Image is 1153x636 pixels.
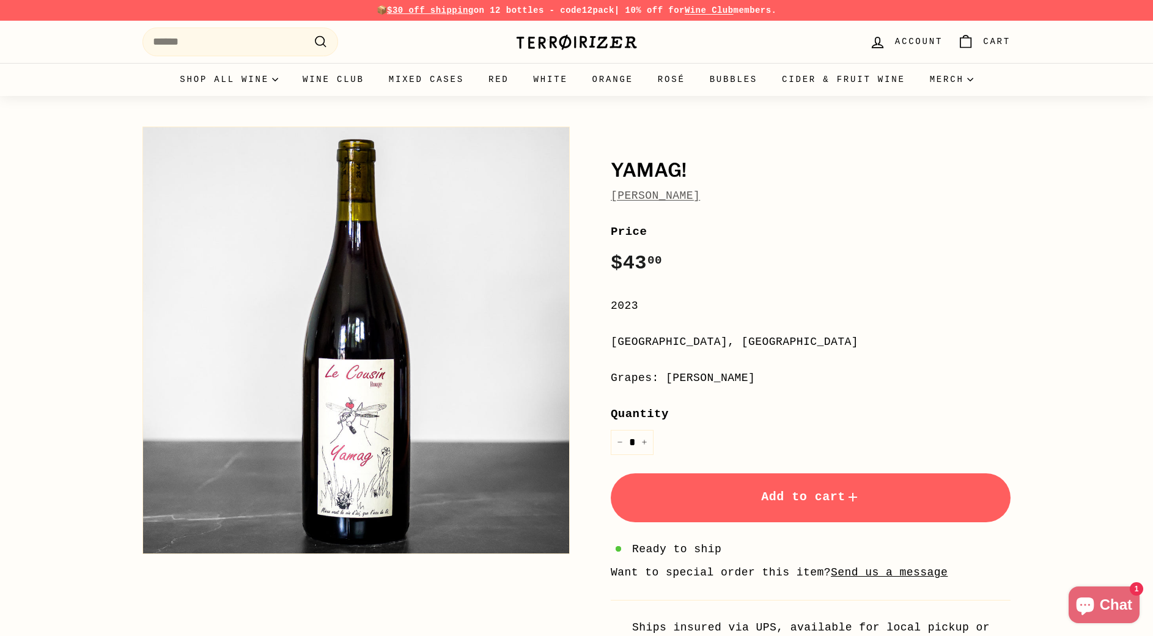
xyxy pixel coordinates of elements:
a: Orange [580,63,646,96]
strong: 12pack [582,6,614,15]
span: Add to cart [761,490,860,504]
input: quantity [611,430,654,455]
a: Cart [950,24,1018,60]
a: Red [476,63,521,96]
inbox-online-store-chat: Shopify online store chat [1065,586,1143,626]
div: Primary [118,63,1035,96]
span: Ready to ship [632,541,721,558]
a: Cider & Fruit Wine [770,63,918,96]
span: $43 [611,252,662,275]
div: Grapes: [PERSON_NAME] [611,369,1011,387]
button: Add to cart [611,473,1011,522]
label: Quantity [611,405,1011,423]
a: Mixed Cases [377,63,476,96]
a: [PERSON_NAME] [611,190,700,202]
a: Bubbles [698,63,770,96]
a: Wine Club [685,6,734,15]
sup: 00 [647,254,662,267]
li: Want to special order this item? [611,564,1011,582]
a: Wine Club [290,63,377,96]
button: Reduce item quantity by one [611,430,629,455]
a: White [521,63,580,96]
p: 📦 on 12 bottles - code | 10% off for members. [142,4,1011,17]
div: 2023 [611,297,1011,315]
div: [GEOGRAPHIC_DATA], [GEOGRAPHIC_DATA] [611,333,1011,351]
span: Cart [983,35,1011,48]
a: Send us a message [831,566,948,579]
a: Account [862,24,950,60]
summary: Shop all wine [168,63,290,96]
span: Account [895,35,943,48]
span: $30 off shipping [387,6,474,15]
label: Price [611,223,1011,241]
button: Increase item quantity by one [635,430,654,455]
h1: Yamag! [611,160,1011,181]
summary: Merch [918,63,985,96]
a: Rosé [646,63,698,96]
